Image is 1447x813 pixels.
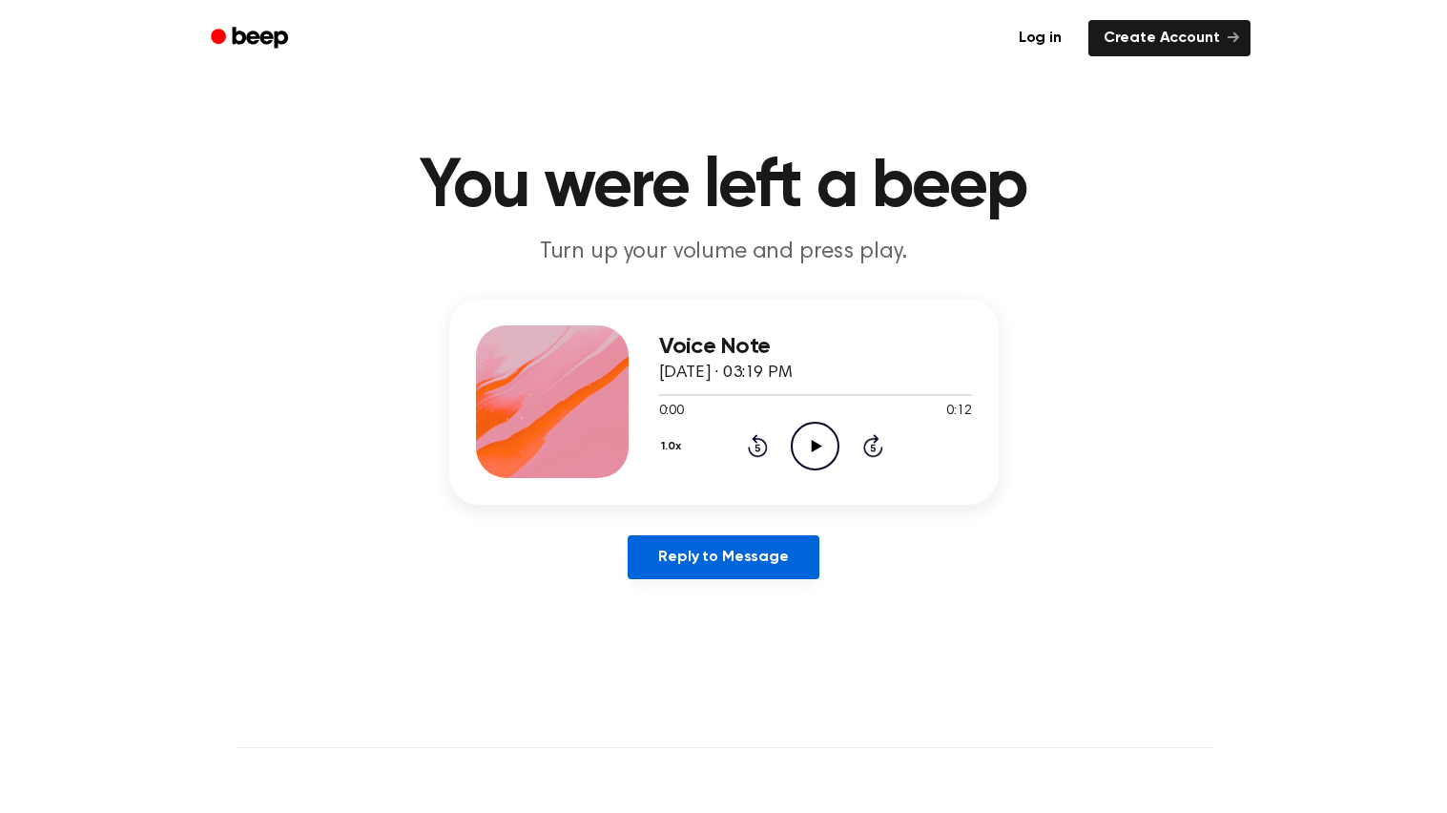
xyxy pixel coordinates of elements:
h3: Voice Note [659,334,972,360]
h1: You were left a beep [236,153,1212,221]
a: Beep [197,20,305,57]
a: Reply to Message [628,535,818,579]
a: Create Account [1088,20,1251,56]
span: 0:00 [659,402,684,422]
span: 0:12 [946,402,971,422]
span: [DATE] · 03:19 PM [659,365,793,382]
a: Log in [1003,20,1077,56]
button: 1.0x [659,430,689,463]
p: Turn up your volume and press play. [358,237,1090,268]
